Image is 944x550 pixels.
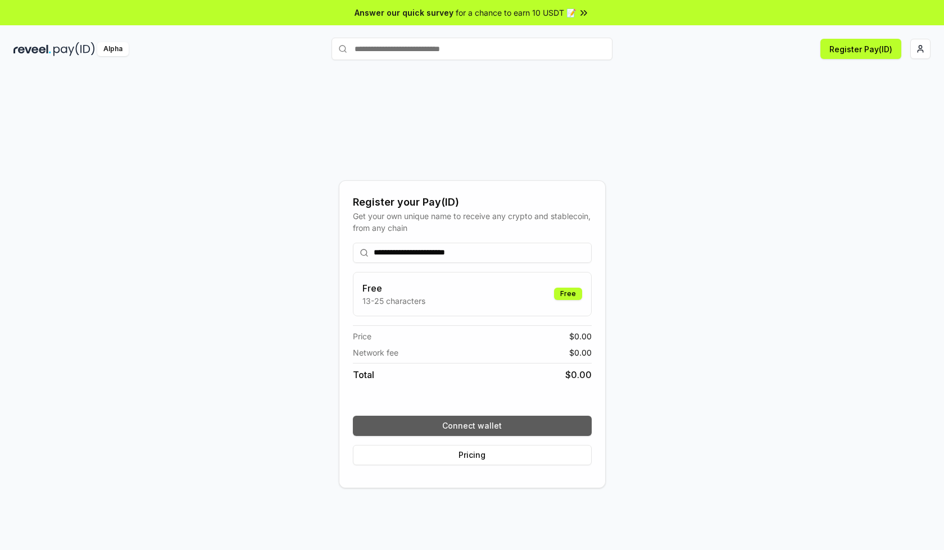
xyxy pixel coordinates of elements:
img: pay_id [53,42,95,56]
p: 13-25 characters [362,295,425,307]
div: Free [554,288,582,300]
span: Total [353,368,374,381]
div: Alpha [97,42,129,56]
span: Price [353,330,371,342]
span: Answer our quick survey [355,7,453,19]
button: Connect wallet [353,416,592,436]
div: Get your own unique name to receive any crypto and stablecoin, from any chain [353,210,592,234]
h3: Free [362,281,425,295]
button: Pricing [353,445,592,465]
span: Network fee [353,347,398,358]
span: $ 0.00 [565,368,592,381]
div: Register your Pay(ID) [353,194,592,210]
img: reveel_dark [13,42,51,56]
span: $ 0.00 [569,347,592,358]
span: for a chance to earn 10 USDT 📝 [456,7,576,19]
span: $ 0.00 [569,330,592,342]
button: Register Pay(ID) [820,39,901,59]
